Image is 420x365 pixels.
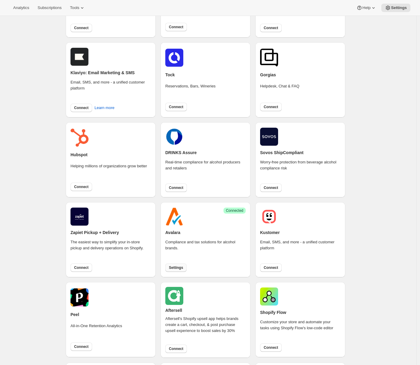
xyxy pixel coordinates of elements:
button: Subscriptions [34,4,65,12]
div: The easiest way to simplify your in-store pickup and delivery operations on Shopify. [70,239,151,260]
span: Connect [74,26,88,30]
span: Learn more [94,105,114,111]
span: Tools [70,5,79,10]
span: Settings [169,265,183,270]
div: Real-time compliance for alcohol producers and retailers [165,159,246,180]
div: Helping millions of organizations grow better [70,163,147,178]
h2: Hubspot [70,152,88,158]
button: Connect [260,184,282,192]
h2: Klaviyo: Email Marketing & SMS [70,70,135,76]
div: Customize your store and automate your tasks using Shopify Flow's low-code editor [260,319,340,339]
div: Email, SMS, and more - a unified customer platform [70,79,151,100]
img: shipcompliant.png [260,128,278,146]
img: tockicon.png [165,49,183,67]
button: Analytics [10,4,33,12]
h2: Shopify Flow [260,309,286,315]
div: Compliance and tax solutions for alcohol brands. [165,239,246,260]
button: Connect [260,103,282,111]
button: Help [353,4,380,12]
h2: Kustomer [260,230,280,236]
span: Settings [391,5,407,10]
h2: Peel [70,312,79,318]
span: Connect [169,25,183,29]
h2: Zapiet Pickup + Delivery [70,230,119,236]
button: Connect [165,23,187,31]
button: Connect [70,24,92,32]
span: Subscriptions [37,5,61,10]
span: Connect [264,345,278,350]
div: Worry-free protection from beverage alcohol compliance risk [260,159,340,180]
span: Connect [74,105,88,110]
button: Connect [70,342,92,351]
h2: DRINKS Assure [165,150,197,156]
span: Connect [264,26,278,30]
span: Help [362,5,370,10]
button: Connect [165,345,187,353]
div: Helpdesk, Chat & FAQ [260,83,299,98]
span: Connect [74,265,88,270]
img: drinks.png [165,128,183,146]
span: Connect [74,184,88,189]
img: shopifyflow.png [260,287,278,306]
button: Settings [381,4,410,12]
span: Connect [169,185,183,190]
h2: Gorgias [260,72,276,78]
span: Connect [169,346,183,351]
button: Learn more [91,103,118,113]
div: Email, SMS, and more - a unified customer platform [260,239,340,260]
span: Connect [74,344,88,349]
span: Connect [169,105,183,109]
img: avalara.png [165,208,183,226]
h2: Sovos ShipCompliant [260,150,304,156]
img: hubspot.png [70,129,88,147]
img: peel.png [70,288,88,306]
div: Aftersell's Shopify upsell app helps brands create a cart, checkout, & post purchase upsell exper... [165,316,246,342]
button: Connect [70,263,92,272]
span: Connect [264,105,278,109]
span: Connected [226,208,243,213]
button: Connect [260,263,282,272]
h2: Aftersell [165,307,182,313]
span: Connect [264,185,278,190]
button: Connect [165,103,187,111]
div: All-in-One Retention Analytics [70,323,122,337]
button: Connect [260,24,282,32]
img: gorgias.png [260,49,278,67]
img: aftersell.png [165,287,183,305]
button: Tools [66,4,89,12]
span: Connect [264,265,278,270]
button: Connect [70,104,92,112]
button: Connect [70,183,92,191]
span: Analytics [13,5,29,10]
button: Connect [260,343,282,352]
h2: Avalara [165,230,180,236]
button: Settings [165,263,187,272]
div: Reservations, Bars, Wineries [165,83,216,98]
button: Connect [165,184,187,192]
img: zapiet.jpg [70,208,88,226]
h2: Tock [165,72,175,78]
